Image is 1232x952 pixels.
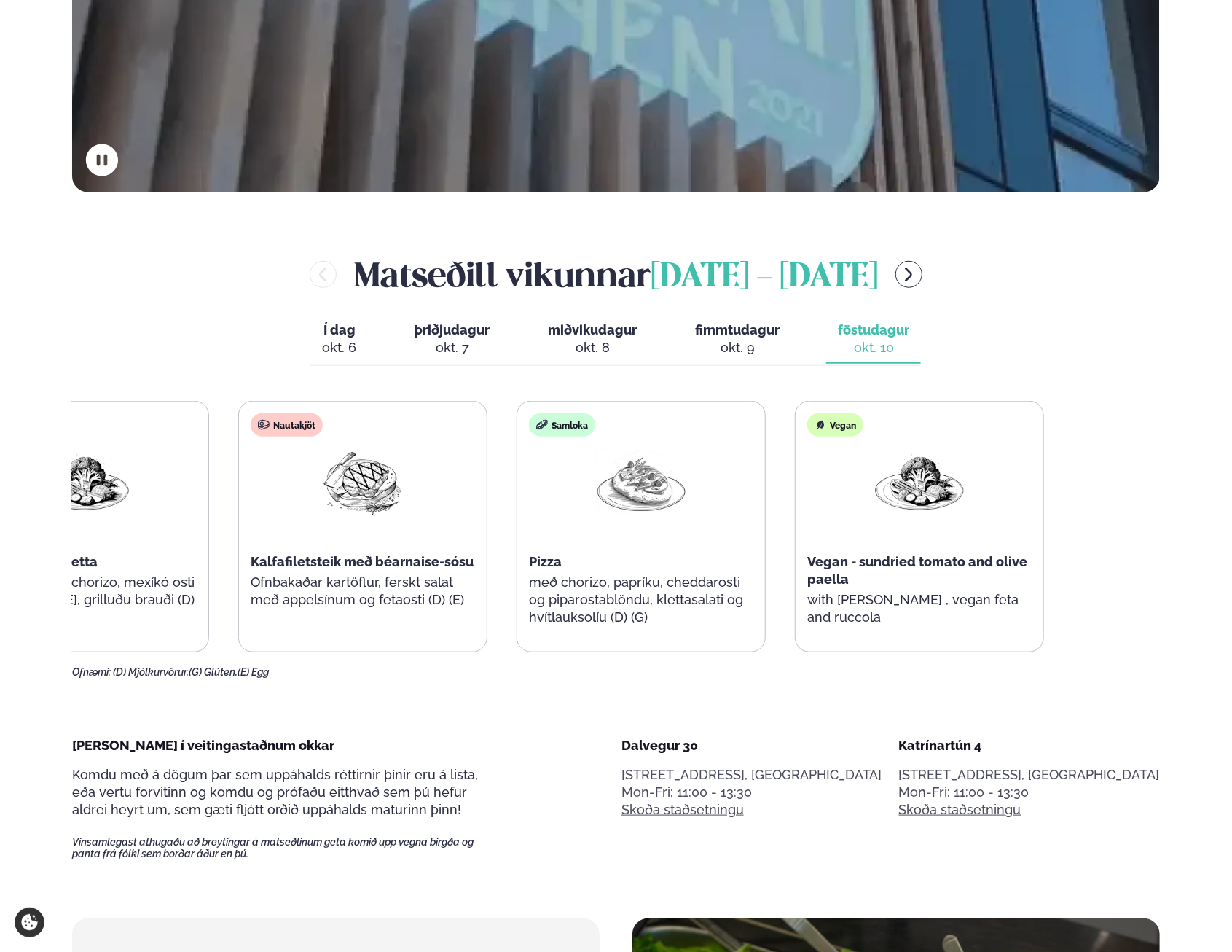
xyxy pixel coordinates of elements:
div: Katrínartún 4 [899,737,1160,754]
img: Beef-Meat.png [316,448,409,516]
button: föstudagur okt. 10 [826,316,921,364]
span: fimmtudagur [695,322,780,338]
button: menu-btn-left [310,261,337,288]
span: Í dag [322,321,356,339]
span: (D) Mjólkurvörur, [113,666,189,678]
p: [STREET_ADDRESS], [GEOGRAPHIC_DATA] [899,766,1160,784]
img: Vegan.png [38,448,131,516]
img: Vegan.png [873,448,966,516]
button: fimmtudagur okt. 9 [683,316,791,364]
span: Kalfafiletsteik með béarnaise-sósu [251,554,474,569]
span: þriðjudagur [415,322,490,338]
p: with [PERSON_NAME] , vegan feta and ruccola [807,591,1032,626]
span: föstudagur [838,322,909,338]
img: beef.svg [258,419,270,431]
p: Ofnbakaðar kartöflur, ferskt salat með appelsínum og fetaosti (D) (E) [251,574,475,609]
p: með chorizo, papríku, cheddarosti og piparostablöndu, klettasalati og hvítlauksolíu (D) (G) [529,574,753,626]
div: okt. 8 [548,339,637,356]
div: Vegan [807,413,863,437]
button: miðvikudagur okt. 8 [536,316,648,364]
span: (G) Glúten, [189,666,238,678]
div: okt. 9 [695,339,780,356]
span: Vinsamlegast athugaðu að breytingar á matseðlinum geta komið upp vegna birgða og panta frá fólki ... [72,836,499,859]
img: Vegan.svg [815,419,826,431]
span: Pizza [529,554,562,569]
span: Ofnæmi: [72,666,111,678]
div: Samloka [529,413,595,437]
span: miðvikudagur [548,322,637,338]
p: [STREET_ADDRESS], [GEOGRAPHIC_DATA] [621,766,882,784]
span: [PERSON_NAME] í veitingastaðnum okkar [72,738,334,753]
img: Pizza-Bread.png [595,448,688,516]
button: menu-btn-right [895,261,922,288]
span: Vegan - sundried tomato and olive paella [807,554,1027,587]
span: Komdu með á dögum þar sem uppáhalds réttirnir þínir eru á lista, eða vertu forvitinn og komdu og ... [72,767,478,817]
div: Mon-Fri: 11:00 - 13:30 [621,784,882,801]
span: [DATE] - [DATE] [651,262,878,294]
a: Cookie settings [15,908,44,937]
div: Dalvegur 30 [621,737,882,754]
div: okt. 7 [415,339,490,356]
h2: Matseðill vikunnar [354,251,878,298]
div: Nautakjöt [251,413,323,437]
button: Í dag okt. 6 [310,316,368,364]
button: þriðjudagur okt. 7 [403,316,501,364]
div: Mon-Fri: 11:00 - 13:30 [899,784,1160,801]
div: okt. 10 [838,339,909,356]
img: sandwich-new-16px.svg [536,419,548,431]
div: okt. 6 [322,339,356,356]
a: Skoða staðsetningu [621,801,744,819]
a: Skoða staðsetningu [899,801,1021,819]
span: (E) Egg [238,666,269,678]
